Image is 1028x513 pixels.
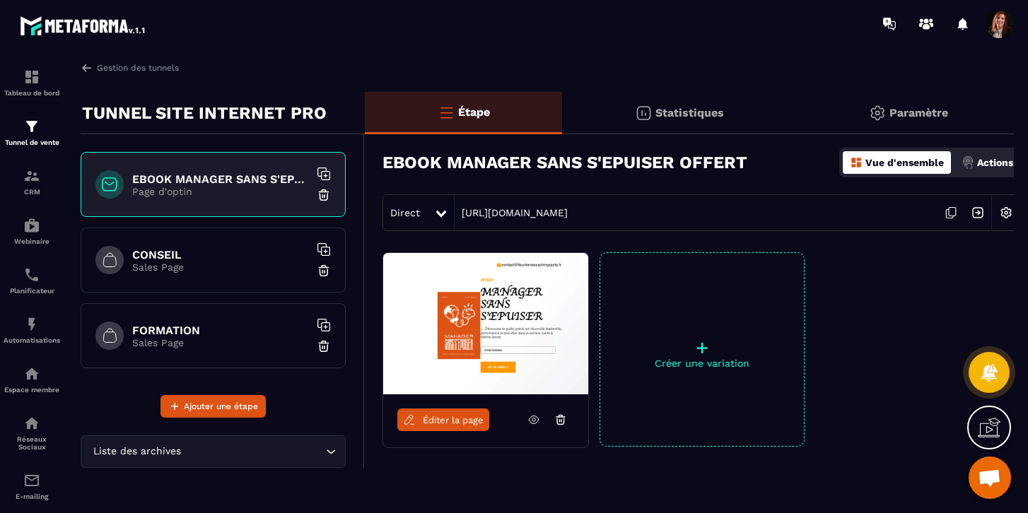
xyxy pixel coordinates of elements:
p: Vue d'ensemble [865,157,944,168]
a: Gestion des tunnels [81,61,179,74]
p: CRM [4,188,60,196]
img: scheduler [23,266,40,283]
img: formation [23,69,40,85]
a: automationsautomationsAutomatisations [4,305,60,355]
a: formationformationTunnel de vente [4,107,60,157]
img: trash [317,339,331,353]
img: bars-o.4a397970.svg [438,104,455,121]
h6: EBOOK MANAGER SANS S'EPUISER OFFERT [132,172,309,186]
a: Ouvrir le chat [969,456,1011,499]
button: Ajouter une étape [160,395,266,418]
p: Espace membre [4,386,60,394]
a: automationsautomationsWebinaire [4,206,60,256]
img: arrow-next.bcc2205e.svg [964,199,991,226]
p: TUNNEL SITE INTERNET PRO [82,99,327,127]
img: trash [317,264,331,278]
a: social-networksocial-networkRéseaux Sociaux [4,404,60,461]
span: Éditer la page [423,415,484,425]
h6: CONSEIL [132,248,309,261]
p: Automatisations [4,336,60,344]
h6: FORMATION [132,324,309,337]
div: Search for option [81,435,346,468]
span: Liste des archives [90,444,184,459]
img: dashboard-orange.40269519.svg [850,156,863,169]
span: Ajouter une étape [184,399,258,413]
p: Webinaire [4,237,60,245]
p: Planificateur [4,287,60,295]
a: Éditer la page [397,408,489,431]
img: automations [23,365,40,382]
h3: EBOOK MANAGER SANS S'EPUISER OFFERT [382,153,747,172]
img: actions.d6e523a2.png [962,156,974,169]
p: + [600,338,804,358]
img: automations [23,316,40,333]
p: Tableau de bord [4,89,60,97]
img: setting-w.858f3a88.svg [993,199,1020,226]
a: formationformationTableau de bord [4,58,60,107]
img: formation [23,118,40,135]
img: arrow [81,61,93,74]
p: Actions [977,157,1013,168]
a: schedulerschedulerPlanificateur [4,256,60,305]
img: social-network [23,415,40,432]
span: Direct [390,207,420,218]
p: Étape [458,105,490,119]
img: stats.20deebd0.svg [635,105,652,122]
a: emailemailE-mailing [4,461,60,511]
a: formationformationCRM [4,157,60,206]
p: Statistiques [655,106,724,119]
input: Search for option [184,444,322,459]
p: Tunnel de vente [4,138,60,146]
img: setting-gr.5f69749f.svg [869,105,886,122]
p: Créer une variation [600,358,804,369]
p: E-mailing [4,493,60,500]
p: Page d'optin [132,186,309,197]
img: formation [23,167,40,184]
p: Sales Page [132,337,309,348]
img: image [383,253,588,394]
img: logo [20,13,147,38]
p: Sales Page [132,261,309,273]
a: automationsautomationsEspace membre [4,355,60,404]
p: Paramètre [889,106,948,119]
p: Réseaux Sociaux [4,435,60,451]
img: email [23,472,40,489]
a: [URL][DOMAIN_NAME] [455,207,568,218]
img: automations [23,217,40,234]
img: trash [317,188,331,202]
